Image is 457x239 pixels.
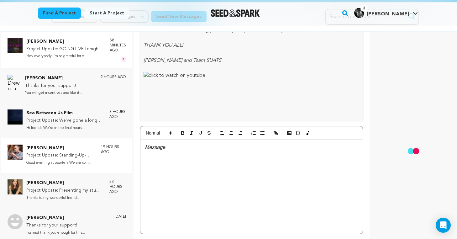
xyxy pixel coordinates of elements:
[115,214,126,219] p: [DATE]
[121,57,126,62] span: 1
[26,229,85,236] p: I cannot thank you enough for this...
[26,145,95,152] p: [PERSON_NAME]
[26,45,103,53] p: Project Update: GOING LIVE tonight with Switches lead Actor, [PERSON_NAME] & Producer [PERSON_NAME]!
[360,5,368,12] span: 3
[26,152,95,159] p: Project Update: Standing-Up-date #2
[26,187,103,194] p: Project Update: Presenting my studio logo & project updates!
[101,145,126,155] p: 19 hours ago
[353,7,419,20] span: Raechel Z.'s Profile
[26,117,103,125] p: Project Update: We've gone a long way ... now we're 80%!
[109,179,126,194] p: 23 hours ago
[8,214,23,229] img: Jack Hanlon Photo
[144,58,221,63] em: [PERSON_NAME] and Team SUATS
[436,218,451,233] div: Open Intercom Messenger
[8,145,23,160] img: Ron Hirschberg Photo
[144,43,183,48] em: THANK YOU ALL!
[26,214,85,222] p: [PERSON_NAME]
[26,194,103,202] p: Thanks to my wonderful friend [PERSON_NAME]...
[211,9,260,17] img: Seed&Spark Logo Dark Mode
[406,143,421,159] img: loading.svg
[8,38,23,53] img: Broussard Brandon Photo
[354,8,364,18] img: 18c045636198d3cd.jpg
[26,53,103,60] p: Hey everybody!I’m so grateful for y...
[8,109,23,125] img: Sea Between Us Film Photo
[144,28,286,33] em: Below is a taste of the editing process by AD [PERSON_NAME]...
[26,109,103,117] p: Sea Between Us Film
[38,8,81,19] a: Fund a project
[8,75,21,90] img: Drew Nick Photo
[25,89,82,97] p: You will get incentives and like it...
[26,179,103,187] p: [PERSON_NAME]
[26,125,103,132] p: Hi friends,We’re in the final hours...
[26,38,103,45] p: [PERSON_NAME]
[26,159,95,167] p: Good evening supporters!We are so h...
[211,9,260,17] a: Seed&Spark Homepage
[101,75,126,80] p: 2 hours ago
[109,109,126,119] p: 3 hours ago
[26,222,85,229] p: Thanks for your support!
[353,7,419,18] a: Raechel Z.'s Profile
[367,12,409,17] span: [PERSON_NAME]
[85,8,129,19] a: Start a project
[144,72,360,79] img: click to watch on youtube
[25,75,82,82] p: [PERSON_NAME]
[25,82,82,90] p: Thanks for your support!
[110,38,126,53] p: 58 minutes ago
[354,8,409,18] div: Raechel Z.'s Profile
[8,179,23,194] img: Cerridwyn McCaffrey Photo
